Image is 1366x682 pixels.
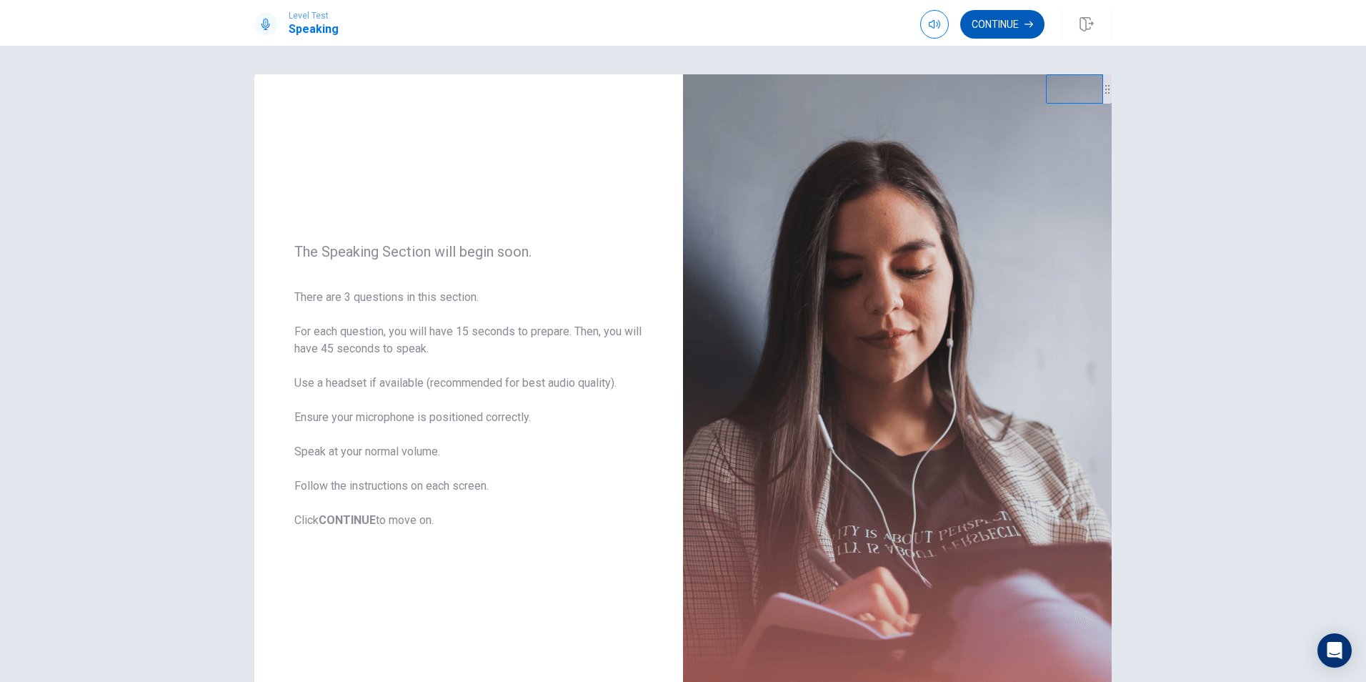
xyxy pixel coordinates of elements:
span: There are 3 questions in this section. For each question, you will have 15 seconds to prepare. Th... [294,289,643,529]
span: The Speaking Section will begin soon. [294,243,643,260]
b: CONTINUE [319,513,376,527]
span: Level Test [289,11,339,21]
button: Continue [960,10,1045,39]
h1: Speaking [289,21,339,38]
div: Open Intercom Messenger [1317,633,1352,668]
